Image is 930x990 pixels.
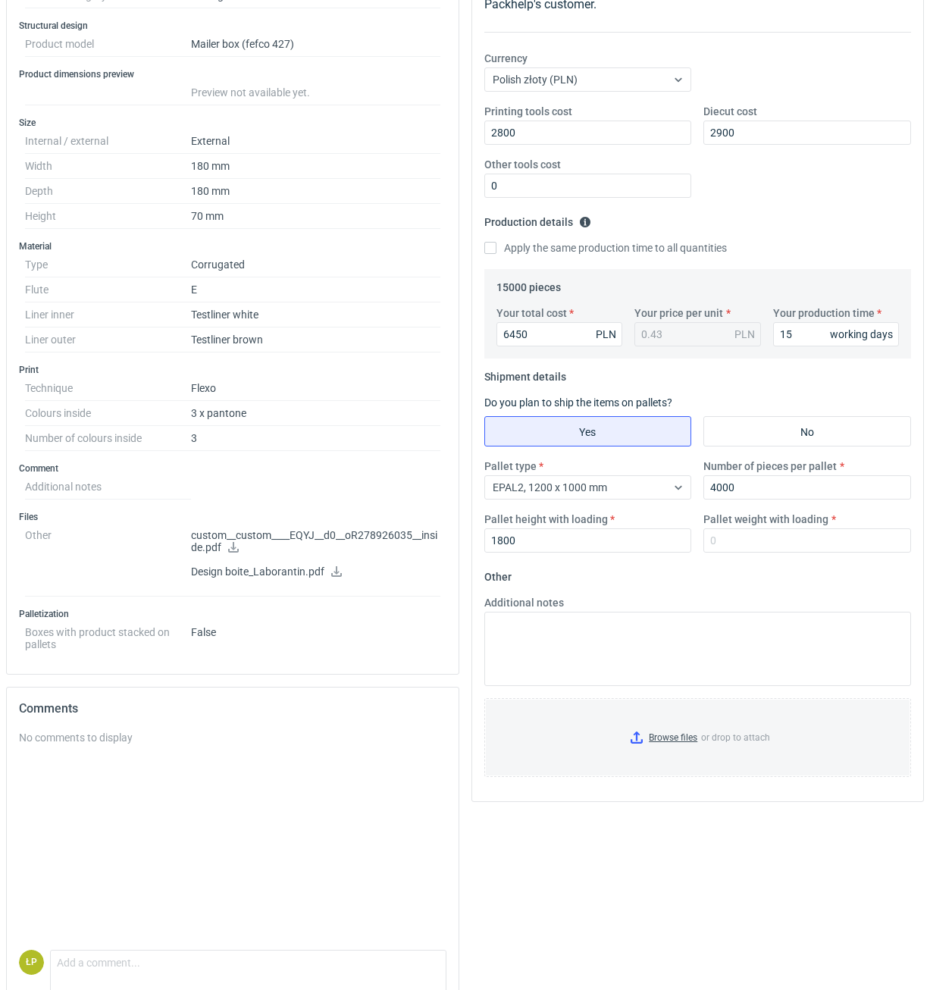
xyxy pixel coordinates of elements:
[191,154,440,179] dd: 180 mm
[25,302,191,327] dt: Liner inner
[25,523,191,597] dt: Other
[703,512,828,527] label: Pallet weight with loading
[25,252,191,277] dt: Type
[496,322,623,346] input: 0
[191,179,440,204] dd: 180 mm
[484,51,528,66] label: Currency
[19,462,446,475] h3: Comment
[191,277,440,302] dd: E
[484,240,727,255] label: Apply the same production time to all quantities
[25,277,191,302] dt: Flute
[484,104,572,119] label: Printing tools cost
[191,252,440,277] dd: Corrugated
[25,475,191,500] dt: Additional notes
[25,401,191,426] dt: Colours inside
[734,327,755,342] div: PLN
[484,121,692,145] input: 0
[19,364,446,376] h3: Print
[191,32,440,57] dd: Mailer box (fefco 427)
[19,240,446,252] h3: Material
[830,327,893,342] div: working days
[596,327,616,342] div: PLN
[191,86,310,99] span: Preview not available yet.
[703,475,911,500] input: 0
[25,376,191,401] dt: Technique
[484,157,561,172] label: Other tools cost
[191,426,440,451] dd: 3
[19,511,446,523] h3: Files
[19,950,44,975] div: Łukasz Postawa
[191,204,440,229] dd: 70 mm
[25,179,191,204] dt: Depth
[191,529,440,555] p: custom__custom____EQYJ__d0__oR278926035__inside.pdf
[496,275,561,293] legend: 15000 pieces
[773,305,875,321] label: Your production time
[484,512,608,527] label: Pallet height with loading
[191,327,440,352] dd: Testliner brown
[703,528,911,553] input: 0
[703,459,837,474] label: Number of pieces per pallet
[25,32,191,57] dt: Product model
[191,129,440,154] dd: External
[484,565,512,583] legend: Other
[484,528,692,553] input: 0
[484,396,672,409] label: Do you plan to ship the items on pallets?
[493,74,578,86] span: Polish złoty (PLN)
[25,426,191,451] dt: Number of colours inside
[484,365,566,383] legend: Shipment details
[25,620,191,650] dt: Boxes with product stacked on pallets
[496,305,567,321] label: Your total cost
[634,305,723,321] label: Your price per unit
[484,210,591,228] legend: Production details
[484,459,537,474] label: Pallet type
[484,416,692,446] label: Yes
[25,204,191,229] dt: Height
[485,699,911,776] label: or drop to attach
[25,327,191,352] dt: Liner outer
[493,481,607,493] span: EPAL2, 1200 x 1000 mm
[19,20,446,32] h3: Structural design
[773,322,900,346] input: 0
[19,950,44,975] figcaption: ŁP
[703,104,757,119] label: Diecut cost
[191,302,440,327] dd: Testliner white
[484,595,564,610] label: Additional notes
[191,620,440,650] dd: False
[484,174,692,198] input: 0
[25,154,191,179] dt: Width
[191,565,440,579] p: Design boite_Laborantin.pdf
[19,117,446,129] h3: Size
[703,121,911,145] input: 0
[19,68,446,80] h3: Product dimensions preview
[703,416,911,446] label: No
[19,730,446,745] div: No comments to display
[25,129,191,154] dt: Internal / external
[191,401,440,426] dd: 3 x pantone
[19,608,446,620] h3: Palletization
[19,700,446,718] h2: Comments
[191,376,440,401] dd: Flexo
